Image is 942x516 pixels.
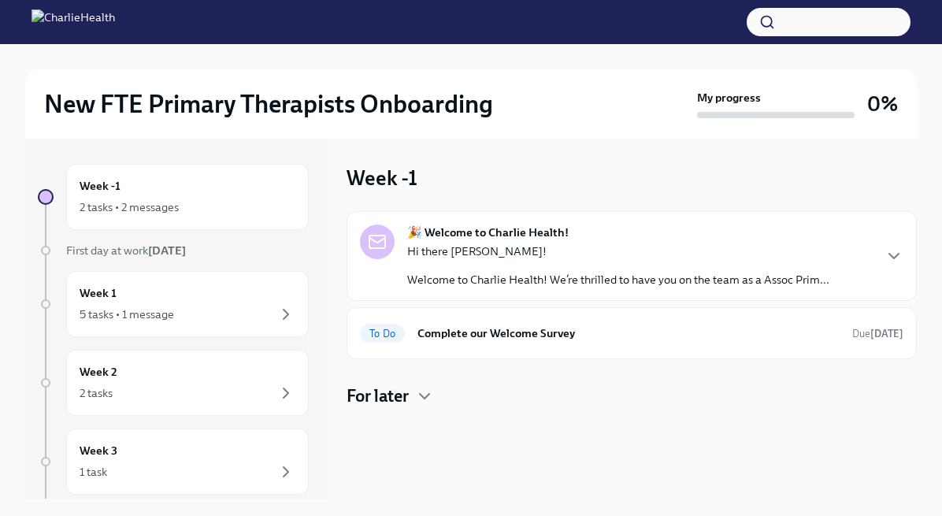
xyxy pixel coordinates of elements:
div: 1 task [80,464,107,480]
h3: 0% [867,90,898,118]
h6: Week -1 [80,177,121,195]
span: Due [852,328,903,340]
p: Welcome to Charlie Health! We’re thrilled to have you on the team as a Assoc Prim... [407,272,829,288]
h2: New FTE Primary Therapists Onboarding [44,88,493,120]
h6: Week 1 [80,284,117,302]
a: To DoComplete our Welcome SurveyDue[DATE] [360,321,903,346]
h6: Week 2 [80,363,117,381]
a: Week -12 tasks • 2 messages [38,164,309,230]
div: 5 tasks • 1 message [80,306,174,322]
a: Week 31 task [38,429,309,495]
strong: [DATE] [870,328,903,340]
strong: [DATE] [148,243,186,258]
a: Week 15 tasks • 1 message [38,271,309,337]
div: 2 tasks • 2 messages [80,199,179,215]
h6: Week 3 [80,442,117,459]
strong: 🎉 Welcome to Charlie Health! [407,225,569,240]
div: For later [347,384,917,408]
span: First day at work [66,243,186,258]
span: To Do [360,328,405,340]
strong: My progress [697,90,761,106]
img: CharlieHealth [32,9,115,35]
a: First day at work[DATE] [38,243,309,258]
h3: Week -1 [347,164,417,192]
a: Week 22 tasks [38,350,309,416]
h6: Complete our Welcome Survey [417,325,840,342]
h4: For later [347,384,409,408]
div: 2 tasks [80,385,113,401]
span: September 10th, 2025 10:00 [852,326,903,341]
p: Hi there [PERSON_NAME]! [407,243,829,259]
